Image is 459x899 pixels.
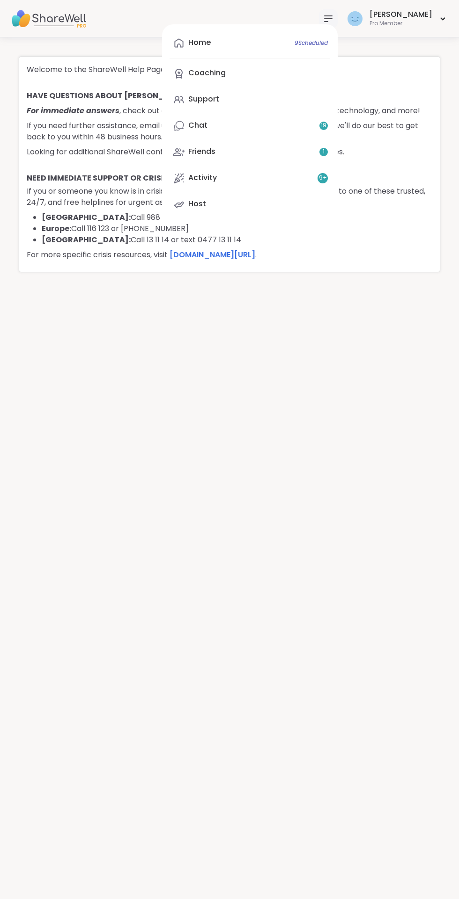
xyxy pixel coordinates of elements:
[370,9,432,20] div: [PERSON_NAME]
[42,234,131,245] b: [GEOGRAPHIC_DATA]:
[295,39,328,47] span: 9 Scheduled
[170,249,255,260] a: [DOMAIN_NAME][URL]
[27,120,432,143] p: If you need further assistance, email us at , and we'll do our best to get back to you within 48 ...
[370,20,432,28] div: Pro Member
[170,193,330,216] a: Host
[188,120,207,130] div: Chat
[170,62,330,85] a: Coaching
[42,212,432,223] li: Call 988
[27,90,432,105] h4: HAVE QUESTIONS ABOUT [PERSON_NAME]?
[170,141,330,163] a: Friends1
[188,146,215,157] div: Friends
[170,115,330,137] a: Chat19
[11,2,86,35] img: ShareWell Nav Logo
[170,167,330,189] a: Activity9+
[188,68,226,78] div: Coaching
[188,173,217,183] div: Activity
[319,174,327,182] span: 9 +
[42,234,432,246] li: Call 13 11 14 or text 0477 13 11 14
[42,223,71,234] b: Europe:
[27,105,432,116] p: , check out our for inquiries about membership, billing, technology, and more!
[188,94,219,104] div: Support
[27,146,432,158] p: Looking for additional ShareWell content? Visit our for more insights and updates.
[188,199,206,209] div: Host
[348,11,363,26] img: Cyndy
[170,88,330,111] a: Support
[42,212,131,223] b: [GEOGRAPHIC_DATA]:
[27,64,432,75] p: Welcome to the ShareWell Help Page!
[27,173,432,186] h4: NEED IMMEDIATE SUPPORT OR CRISIS RESOURCES?
[188,37,211,48] div: Home
[170,32,330,54] a: Home9Scheduled
[27,249,432,261] p: For more specific crisis resources, visit .
[42,223,432,234] li: Call 116 123 or [PHONE_NUMBER]
[321,122,326,130] span: 19
[27,105,119,116] span: For immediate answers
[323,148,325,156] span: 1
[27,186,432,208] p: If you or someone you know is in crisis or contemplating self-harm, please reach out to one of th...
